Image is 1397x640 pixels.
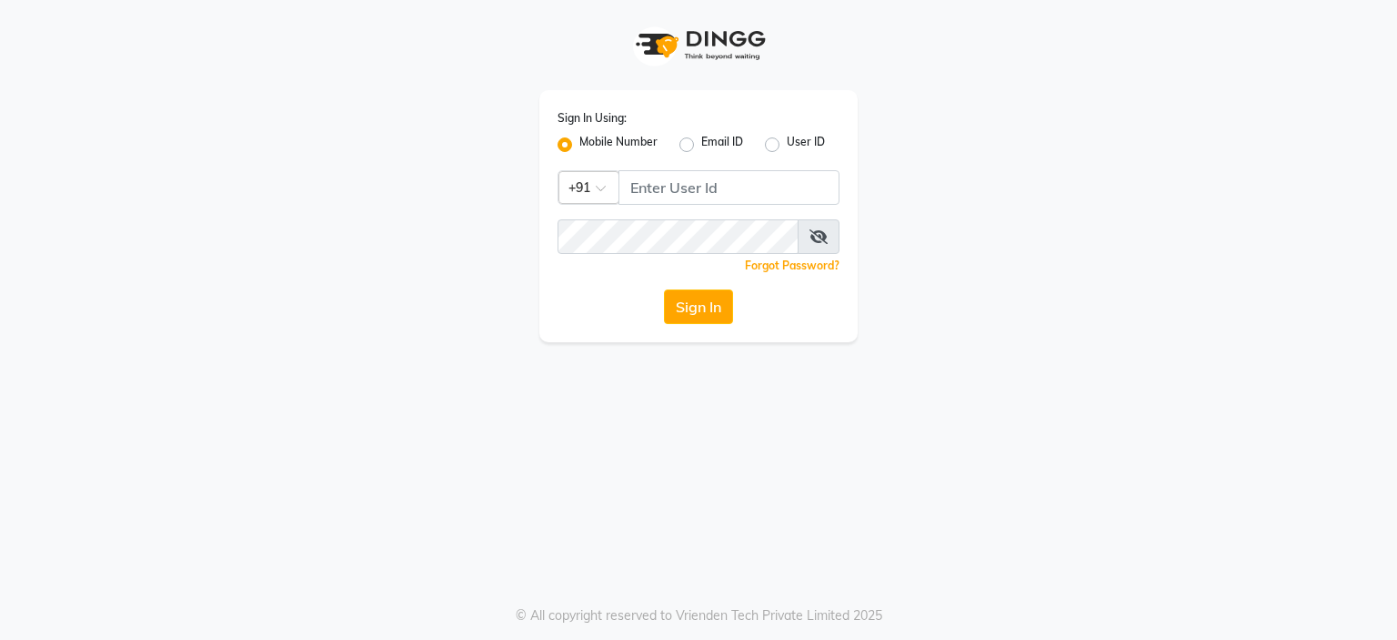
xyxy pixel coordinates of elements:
[626,18,771,72] img: logo1.svg
[745,259,839,272] a: Forgot Password?
[618,170,839,205] input: Username
[558,219,799,254] input: Username
[701,134,743,156] label: Email ID
[787,134,825,156] label: User ID
[558,110,627,127] label: Sign In Using:
[579,134,658,156] label: Mobile Number
[664,290,733,324] button: Sign In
